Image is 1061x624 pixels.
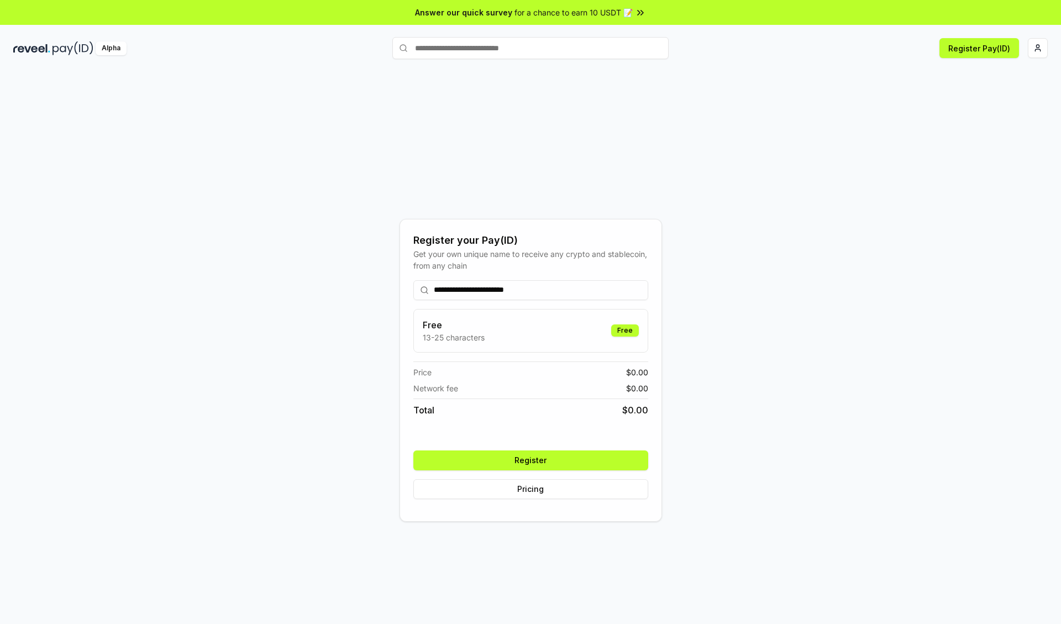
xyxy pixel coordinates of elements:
[423,332,485,343] p: 13-25 characters
[413,479,648,499] button: Pricing
[413,233,648,248] div: Register your Pay(ID)
[611,324,639,337] div: Free
[622,403,648,417] span: $ 0.00
[52,41,93,55] img: pay_id
[514,7,633,18] span: for a chance to earn 10 USDT 📝
[413,366,432,378] span: Price
[413,248,648,271] div: Get your own unique name to receive any crypto and stablecoin, from any chain
[413,450,648,470] button: Register
[96,41,127,55] div: Alpha
[626,366,648,378] span: $ 0.00
[413,382,458,394] span: Network fee
[626,382,648,394] span: $ 0.00
[13,41,50,55] img: reveel_dark
[413,403,434,417] span: Total
[939,38,1019,58] button: Register Pay(ID)
[423,318,485,332] h3: Free
[415,7,512,18] span: Answer our quick survey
